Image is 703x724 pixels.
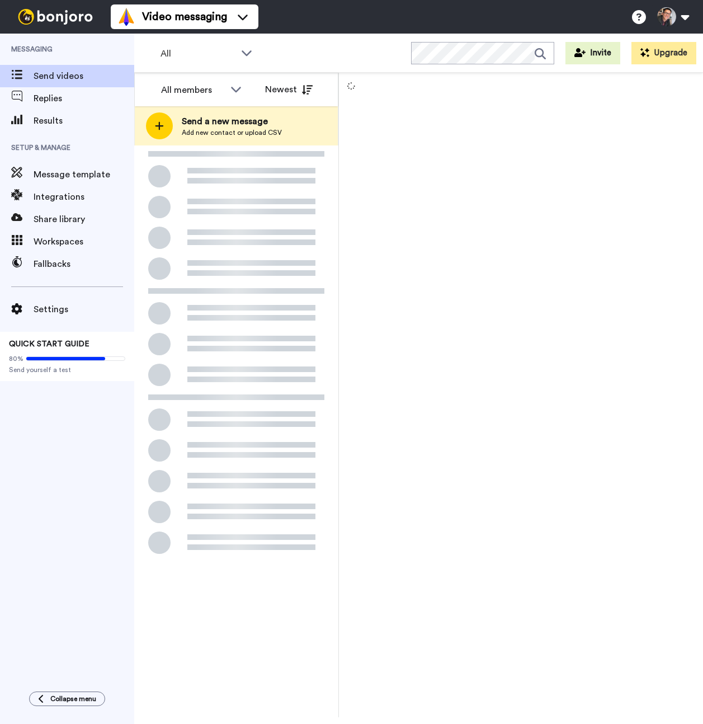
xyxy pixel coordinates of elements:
span: Workspaces [34,235,134,248]
span: Settings [34,303,134,316]
span: Integrations [34,190,134,204]
span: Results [34,114,134,128]
button: Newest [257,78,321,101]
span: All [161,47,235,60]
span: QUICK START GUIDE [9,340,89,348]
span: Send a new message [182,115,282,128]
span: Send videos [34,69,134,83]
span: Fallbacks [34,257,134,271]
span: Send yourself a test [9,365,125,374]
span: 80% [9,354,23,363]
button: Invite [565,42,620,64]
img: bj-logo-header-white.svg [13,9,97,25]
span: Message template [34,168,134,181]
span: Collapse menu [50,694,96,703]
button: Upgrade [631,42,696,64]
span: Share library [34,213,134,226]
span: Video messaging [142,9,227,25]
span: Add new contact or upload CSV [182,128,282,137]
div: All members [161,83,225,97]
button: Collapse menu [29,692,105,706]
img: vm-color.svg [117,8,135,26]
span: Replies [34,92,134,105]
